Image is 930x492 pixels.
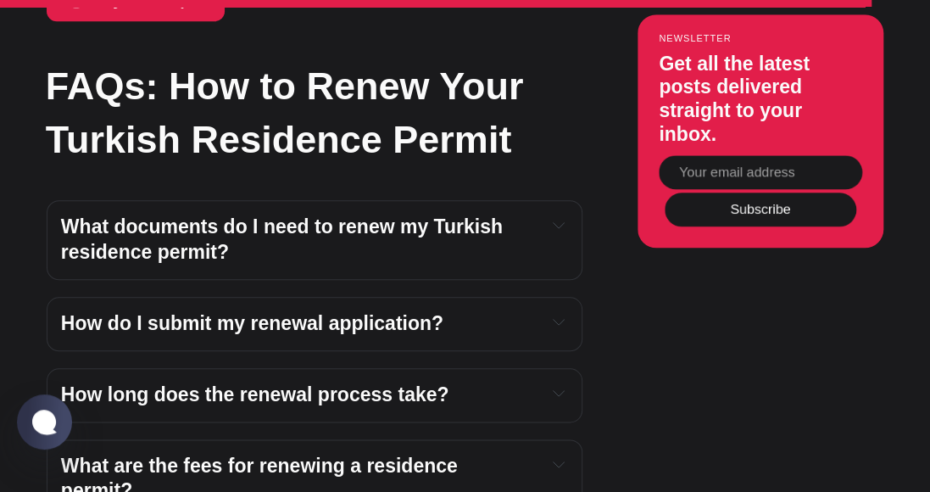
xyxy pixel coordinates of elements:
[61,383,449,405] span: How long does the renewal process take?
[549,383,567,403] button: Expand toggle to read content
[549,311,567,332] button: Expand toggle to read content
[61,312,443,334] span: How do I submit my renewal application?
[61,215,508,263] span: What documents do I need to renew my Turkish residence permit?
[659,53,862,146] h3: Get all the latest posts delivered straight to your inbox.
[549,215,567,235] button: Expand toggle to read content
[659,155,862,189] input: Your email address
[665,193,856,227] button: Subscribe
[549,454,567,474] button: Expand toggle to read content
[659,33,862,43] small: Newsletter
[46,64,523,161] strong: FAQs: How to Renew Your Turkish Residence Permit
